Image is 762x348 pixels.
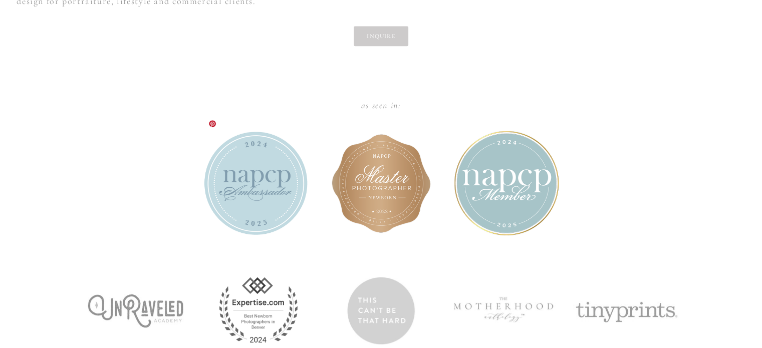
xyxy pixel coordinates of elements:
[454,131,559,236] img: MemberBadge2024Lrg.png
[447,290,560,330] img: TheMotherhoodAnthologyLogo.jpg
[203,131,308,236] img: AmbassadorBadge24_25.png
[211,273,305,348] img: Expertise2024bw.png
[328,131,433,236] img: MasterPhotographerNewbornSeal.png
[361,100,401,111] em: as seen in:
[79,285,191,335] img: unraveled-academy.jpg
[344,273,418,348] img: TCBTH_Circle_Grey.jpg
[354,26,408,46] a: INQUIRE
[208,120,216,128] a: Pin it!
[570,292,683,329] img: tiny-prints.jpg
